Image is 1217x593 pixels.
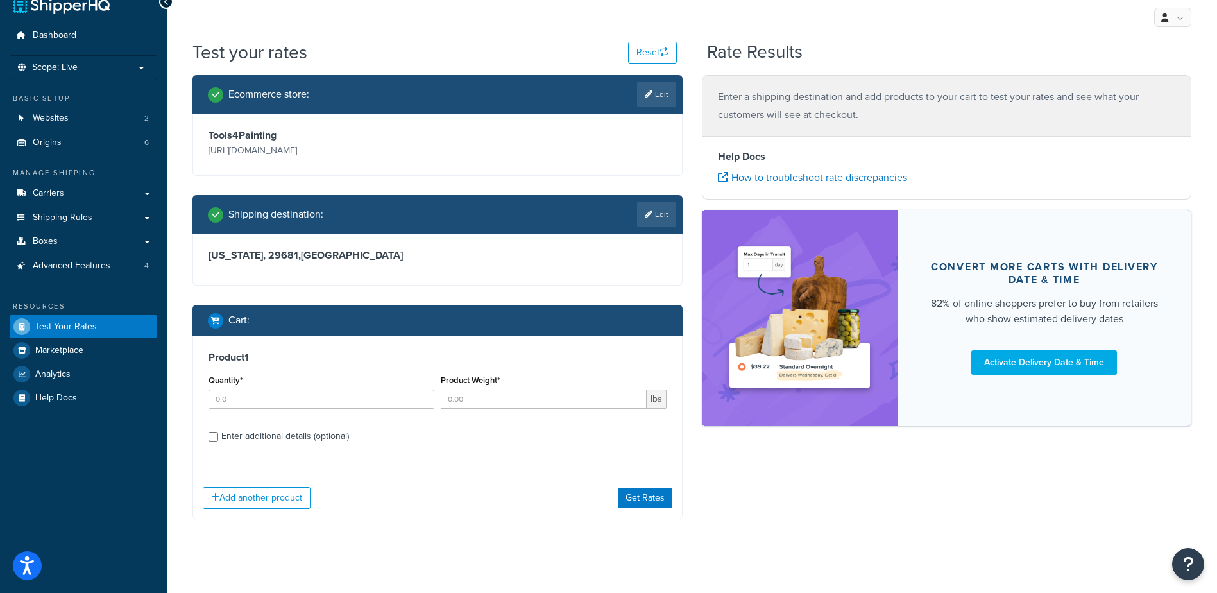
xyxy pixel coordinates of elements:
a: How to troubleshoot rate discrepancies [718,170,907,185]
h3: Tools4Painting [209,129,434,142]
h3: Product 1 [209,351,667,364]
a: Test Your Rates [10,315,157,338]
a: Edit [637,202,676,227]
h3: [US_STATE], 29681 , [GEOGRAPHIC_DATA] [209,249,667,262]
a: Help Docs [10,386,157,409]
span: 6 [144,137,149,148]
span: 4 [144,261,149,271]
span: Carriers [33,188,64,199]
div: Manage Shipping [10,168,157,178]
a: Marketplace [10,339,157,362]
li: Advanced Features [10,254,157,278]
span: Analytics [35,369,71,380]
button: Open Resource Center [1172,548,1204,580]
p: [URL][DOMAIN_NAME] [209,142,434,160]
a: Carriers [10,182,157,205]
a: Edit [637,82,676,107]
span: Boxes [33,236,58,247]
span: 2 [144,113,149,124]
a: Activate Delivery Date & Time [971,350,1117,375]
span: Marketplace [35,345,83,356]
h2: Cart : [228,314,250,326]
h1: Test your rates [192,40,307,65]
span: Shipping Rules [33,212,92,223]
li: Origins [10,131,157,155]
span: Dashboard [33,30,76,41]
li: Websites [10,107,157,130]
span: Advanced Features [33,261,110,271]
label: Quantity* [209,375,243,385]
span: lbs [647,390,667,409]
span: Websites [33,113,69,124]
span: Origins [33,137,62,148]
a: Boxes [10,230,157,254]
h4: Help Docs [718,149,1176,164]
span: Scope: Live [32,62,78,73]
span: Test Your Rates [35,322,97,332]
label: Product Weight* [441,375,500,385]
a: Websites2 [10,107,157,130]
div: Convert more carts with delivery date & time [928,261,1161,286]
a: Shipping Rules [10,206,157,230]
a: Advanced Features4 [10,254,157,278]
img: feature-image-ddt-36eae7f7280da8017bfb280eaccd9c446f90b1fe08728e4019434db127062ab4.png [721,229,878,406]
a: Analytics [10,363,157,386]
h2: Shipping destination : [228,209,323,220]
div: 82% of online shoppers prefer to buy from retailers who show estimated delivery dates [928,296,1161,327]
div: Enter additional details (optional) [221,427,349,445]
span: Help Docs [35,393,77,404]
h2: Rate Results [707,42,803,62]
button: Reset [628,42,677,64]
a: Dashboard [10,24,157,47]
input: Enter additional details (optional) [209,432,218,442]
input: 0.0 [209,390,434,409]
div: Basic Setup [10,93,157,104]
h2: Ecommerce store : [228,89,309,100]
button: Get Rates [618,488,672,508]
a: Origins6 [10,131,157,155]
button: Add another product [203,487,311,509]
p: Enter a shipping destination and add products to your cart to test your rates and see what your c... [718,88,1176,124]
input: 0.00 [441,390,647,409]
div: Resources [10,301,157,312]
